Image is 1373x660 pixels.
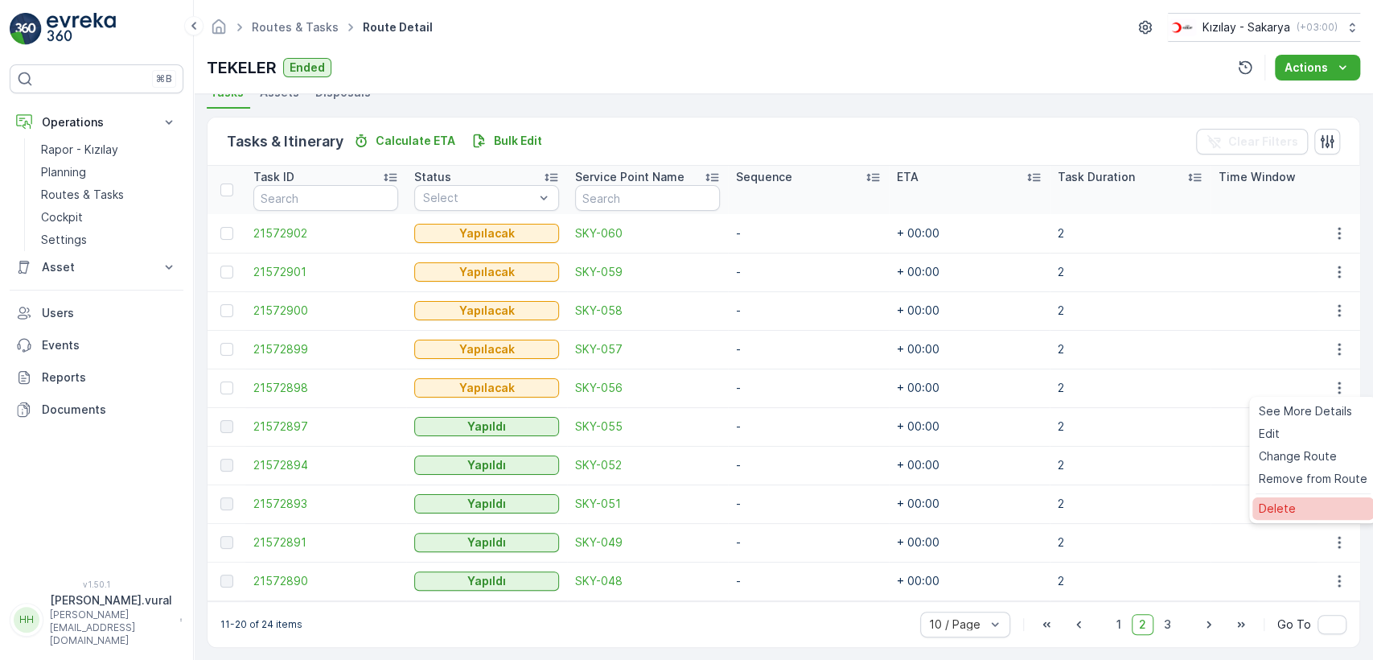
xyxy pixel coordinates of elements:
[728,369,889,407] td: -
[459,341,515,357] p: Yapılacak
[1058,341,1202,357] p: 2
[220,536,233,549] div: Toggle Row Selected
[35,184,183,206] a: Routes & Tasks
[575,457,720,473] a: SKY-052
[414,301,559,320] button: Yapılacak
[10,13,42,45] img: logo
[1168,13,1360,42] button: Kızılay - Sakarya(+03:00)
[1297,21,1338,34] p: ( +03:00 )
[889,562,1050,600] td: + 00:00
[220,420,233,433] div: Toggle Row Selected
[42,305,177,321] p: Users
[253,380,398,396] a: 21572898
[253,573,398,589] a: 21572890
[347,131,462,151] button: Calculate ETA
[220,304,233,317] div: Toggle Row Selected
[41,209,83,225] p: Cockpit
[1168,19,1196,36] img: k%C4%B1z%C4%B1lay_DTAvauz.png
[1259,471,1367,487] span: Remove from Route
[1058,457,1202,473] p: 2
[253,419,398,435] a: 21572897
[575,225,720,241] a: SKY-060
[253,341,398,357] a: 21572899
[227,130,343,153] p: Tasks & Itinerary
[42,259,151,275] p: Asset
[1058,419,1202,435] p: 2
[1058,534,1202,551] p: 2
[467,534,506,551] p: Yapıldı
[414,224,559,243] button: Yapılacak
[220,343,233,356] div: Toggle Row Selected
[575,496,720,512] a: SKY-051
[10,297,183,329] a: Users
[467,573,506,589] p: Yapıldı
[1259,403,1352,419] span: See More Details
[728,214,889,253] td: -
[220,227,233,240] div: Toggle Row Selected
[41,187,124,203] p: Routes & Tasks
[575,573,720,589] a: SKY-048
[494,133,542,149] p: Bulk Edit
[210,24,228,38] a: Homepage
[459,303,515,319] p: Yapılacak
[35,206,183,229] a: Cockpit
[575,341,720,357] span: SKY-057
[1109,614,1128,635] span: 1
[10,394,183,426] a: Documents
[1058,380,1202,396] p: 2
[252,20,339,34] a: Routes & Tasks
[10,329,183,361] a: Events
[253,264,398,280] a: 21572901
[575,380,720,396] span: SKY-056
[728,291,889,330] td: -
[414,340,559,359] button: Yapılacak
[736,169,792,185] p: Sequence
[728,446,889,485] td: -
[889,214,1050,253] td: + 00:00
[253,457,398,473] a: 21572894
[1058,225,1202,241] p: 2
[414,262,559,282] button: Yapılacak
[376,133,455,149] p: Calculate ETA
[575,169,684,185] p: Service Point Name
[575,303,720,319] span: SKY-058
[1157,614,1178,635] span: 3
[14,607,39,633] div: HH
[1275,55,1360,80] button: Actions
[47,13,116,45] img: logo_light-DOdMpM7g.png
[220,575,233,588] div: Toggle Row Selected
[414,169,451,185] p: Status
[467,496,506,512] p: Yapıldı
[35,161,183,184] a: Planning
[575,264,720,280] a: SKY-059
[1058,573,1202,589] p: 2
[253,534,398,551] a: 21572891
[414,571,559,591] button: Yapıldı
[459,264,515,280] p: Yapılacak
[10,106,183,138] button: Operations
[1259,501,1296,517] span: Delete
[467,457,506,473] p: Yapıldı
[253,496,398,512] a: 21572893
[575,534,720,551] a: SKY-049
[1259,426,1280,442] span: Edit
[1277,617,1311,633] span: Go To
[360,19,436,35] span: Route Detail
[42,114,151,130] p: Operations
[728,523,889,562] td: -
[889,407,1050,446] td: + 00:00
[575,185,720,211] input: Search
[220,266,233,278] div: Toggle Row Selected
[290,60,325,76] p: Ended
[1202,19,1290,35] p: Kızılay - Sakarya
[414,378,559,398] button: Yapılacak
[253,225,398,241] a: 21572902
